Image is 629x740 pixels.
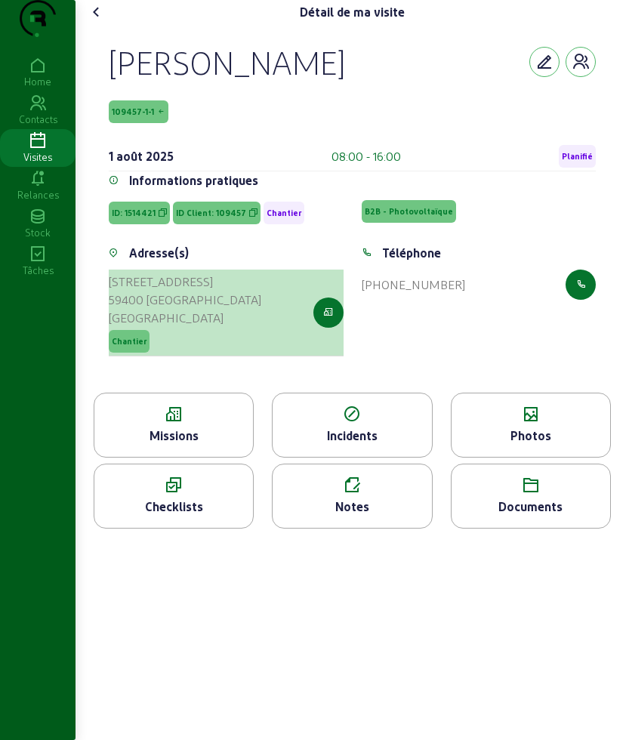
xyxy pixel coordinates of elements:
[273,498,431,516] div: Notes
[365,206,453,217] span: B2B - Photovoltaïque
[109,147,174,165] div: 1 août 2025
[109,309,261,327] div: [GEOGRAPHIC_DATA]
[94,498,253,516] div: Checklists
[562,151,593,162] span: Planifié
[362,276,465,294] div: [PHONE_NUMBER]
[112,106,154,117] span: 109457-1-1
[452,498,610,516] div: Documents
[300,3,405,21] div: Détail de ma visite
[267,208,301,218] span: Chantier
[109,42,345,82] div: [PERSON_NAME]
[112,208,156,218] span: ID: 1514421
[129,244,189,262] div: Adresse(s)
[129,171,258,190] div: Informations pratiques
[112,336,146,347] span: Chantier
[382,244,441,262] div: Téléphone
[452,427,610,445] div: Photos
[273,427,431,445] div: Incidents
[109,291,261,309] div: 59400 [GEOGRAPHIC_DATA]
[109,273,261,291] div: [STREET_ADDRESS]
[94,427,253,445] div: Missions
[176,208,246,218] span: ID Client: 109457
[331,147,401,165] div: 08:00 - 16:00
